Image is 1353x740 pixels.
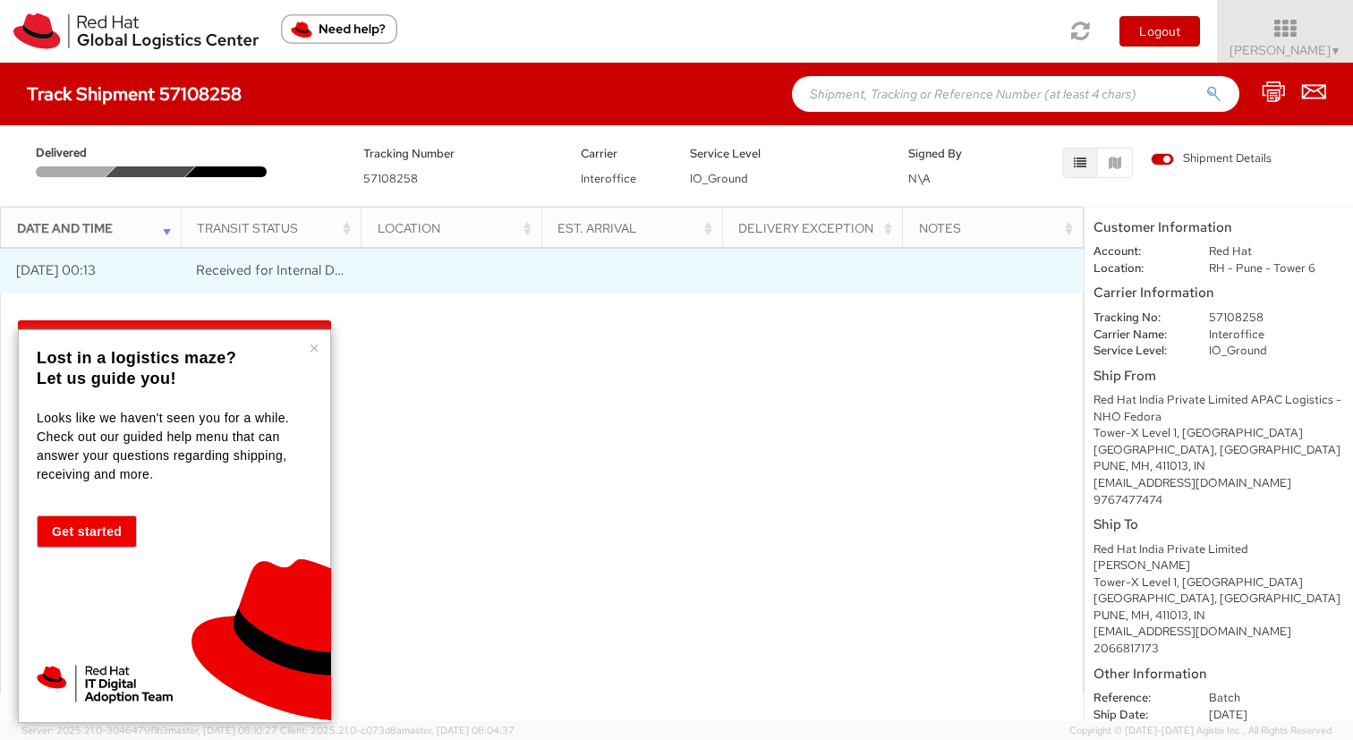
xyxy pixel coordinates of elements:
[309,339,319,357] button: Close
[197,219,355,237] div: Transit Status
[37,515,137,548] button: Get started
[1093,667,1344,682] h5: Other Information
[792,76,1239,112] input: Shipment, Tracking or Reference Number (at least 4 chars)
[908,148,991,160] h5: Signed By
[37,370,176,387] strong: Let us guide you!
[13,13,259,49] img: rh-logistics-00dfa346123c4ec078e1.svg
[1080,690,1196,707] dt: Reference:
[1093,624,1344,641] div: [EMAIL_ADDRESS][DOMAIN_NAME]
[27,84,242,104] h4: Track Shipment 57108258
[1080,707,1196,724] dt: Ship Date:
[196,261,372,279] span: Received for Internal Delivery
[1119,16,1200,47] button: Logout
[1080,260,1196,277] dt: Location:
[17,219,175,237] div: Date and Time
[1093,541,1344,574] div: Red Hat India Private Limited [PERSON_NAME]
[363,171,418,186] span: 57108258
[1080,243,1196,260] dt: Account:
[1093,574,1344,608] div: Tower-X Level 1, [GEOGRAPHIC_DATA] [GEOGRAPHIC_DATA], [GEOGRAPHIC_DATA]
[1230,42,1341,58] span: [PERSON_NAME]
[581,171,636,186] span: Interoffice
[1093,369,1344,384] h5: Ship From
[281,14,397,44] button: Need help?
[402,724,515,736] span: master, [DATE] 08:04:37
[1331,44,1341,58] span: ▼
[1080,310,1196,327] dt: Tracking No:
[1151,150,1272,167] span: Shipment Details
[1093,517,1344,532] h5: Ship To
[690,171,748,186] span: IO_Ground
[1093,392,1344,425] div: Red Hat India Private Limited APAC Logistics - NHO Fedora
[1080,343,1196,360] dt: Service Level:
[1151,150,1272,170] label: Shipment Details
[1080,327,1196,344] dt: Carrier Name:
[363,148,555,160] h5: Tracking Number
[36,145,113,162] span: Delivered
[581,148,663,160] h5: Carrier
[280,724,515,736] span: Client: 2025.21.0-c073d8a
[908,171,931,186] span: N\A
[738,219,897,237] div: Delivery Exception
[21,724,277,736] span: Server: 2025.21.0-3046479f1b3
[1093,425,1344,458] div: Tower-X Level 1, [GEOGRAPHIC_DATA] [GEOGRAPHIC_DATA], [GEOGRAPHIC_DATA]
[1093,475,1344,492] div: [EMAIL_ADDRESS][DOMAIN_NAME]
[557,219,716,237] div: Est. Arrival
[1093,492,1344,509] div: 9767477474
[1093,220,1344,235] h5: Customer Information
[37,409,308,484] p: Looks like we haven't seen you for a while. Check out our guided help menu that can answer your q...
[1093,641,1344,658] div: 2066817173
[168,724,277,736] span: master, [DATE] 08:10:27
[1093,608,1344,625] div: PUNE, MH, 411013, IN
[690,148,881,160] h5: Service Level
[919,219,1077,237] div: Notes
[37,349,236,367] strong: Lost in a logistics maze?
[1069,724,1332,738] span: Copyright © [DATE]-[DATE] Agistix Inc., All Rights Reserved
[1093,458,1344,475] div: PUNE, MH, 411013, IN
[1093,285,1344,301] h5: Carrier Information
[378,219,536,237] div: Location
